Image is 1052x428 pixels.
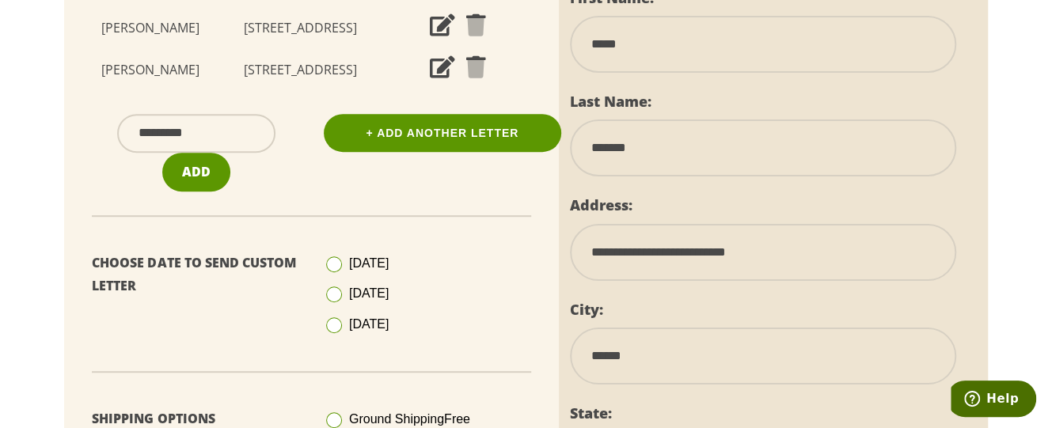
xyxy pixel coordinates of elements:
[162,153,230,191] button: Add
[220,7,381,49] td: [STREET_ADDRESS]
[570,92,651,111] label: Last Name:
[80,49,219,91] td: [PERSON_NAME]
[570,195,632,214] label: Address:
[444,412,470,426] span: Free
[80,7,219,49] td: [PERSON_NAME]
[349,412,470,426] span: Ground Shipping
[349,286,389,300] span: [DATE]
[182,163,211,180] span: Add
[349,317,389,331] span: [DATE]
[951,381,1036,420] iframe: Opens a widget where you can find more information
[324,114,561,152] a: + Add Another Letter
[570,403,612,422] label: State:
[570,300,603,319] label: City:
[349,256,389,270] span: [DATE]
[220,49,381,91] td: [STREET_ADDRESS]
[92,252,299,297] p: Choose Date To Send Custom Letter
